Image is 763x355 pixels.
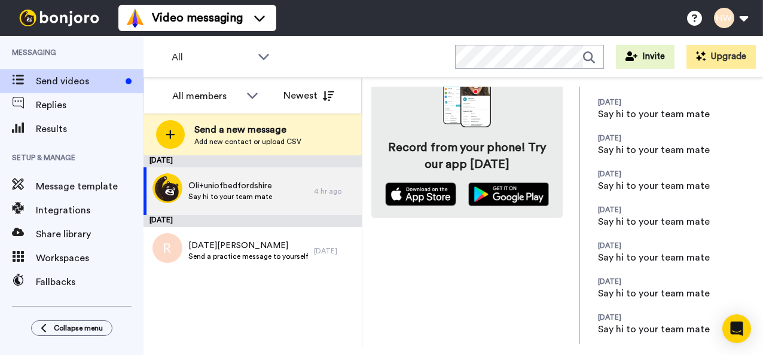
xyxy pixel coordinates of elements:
[598,286,710,301] div: Say hi to your team mate
[314,186,356,196] div: 4 hr ago
[36,275,144,289] span: Fallbacks
[144,155,362,167] div: [DATE]
[598,322,710,336] div: Say hi to your team mate
[598,313,676,322] div: [DATE]
[598,250,710,265] div: Say hi to your team mate
[383,139,551,173] h4: Record from your phone! Try our app [DATE]
[152,173,182,203] img: 54b1a759-011f-45be-bb33-b09e132d62ea.png
[443,63,491,127] img: download
[36,227,144,241] span: Share library
[598,179,710,193] div: Say hi to your team mate
[152,10,243,26] span: Video messaging
[598,241,676,250] div: [DATE]
[36,74,121,88] span: Send videos
[36,179,144,194] span: Message template
[598,215,710,229] div: Say hi to your team mate
[126,8,145,27] img: vm-color.svg
[314,246,356,256] div: [DATE]
[468,182,549,206] img: playstore
[598,277,676,286] div: [DATE]
[54,323,103,333] span: Collapse menu
[188,192,272,201] span: Say hi to your team mate
[598,205,676,215] div: [DATE]
[144,215,362,227] div: [DATE]
[31,320,112,336] button: Collapse menu
[385,182,456,206] img: appstore
[616,45,675,69] button: Invite
[598,97,676,107] div: [DATE]
[172,50,252,65] span: All
[14,10,104,26] img: bj-logo-header-white.svg
[188,180,272,192] span: Oli+uniofbedfordshire
[188,252,308,261] span: Send a practice message to yourself
[686,45,756,69] button: Upgrade
[194,137,301,146] span: Add new contact or upload CSV
[36,203,144,218] span: Integrations
[152,233,182,263] img: r.png
[598,169,676,179] div: [DATE]
[598,107,710,121] div: Say hi to your team mate
[188,240,308,252] span: [DATE][PERSON_NAME]
[194,123,301,137] span: Send a new message
[36,251,144,265] span: Workspaces
[172,89,240,103] div: All members
[598,143,710,157] div: Say hi to your team mate
[274,84,343,108] button: Newest
[722,314,751,343] div: Open Intercom Messenger
[598,133,676,143] div: [DATE]
[36,98,144,112] span: Replies
[36,122,144,136] span: Results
